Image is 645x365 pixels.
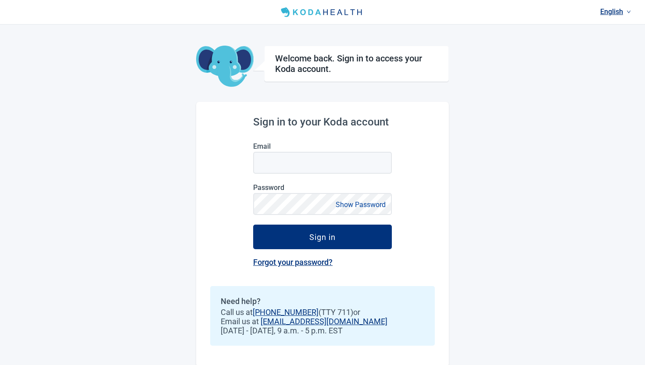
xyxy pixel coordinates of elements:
a: [PHONE_NUMBER] [253,308,319,317]
button: Sign in [253,225,392,249]
span: [DATE] - [DATE], 9 a.m. - 5 p.m. EST [221,326,424,335]
a: Current language: English [597,4,634,19]
label: Password [253,183,392,192]
a: Forgot your password? [253,258,333,267]
h2: Sign in to your Koda account [253,116,392,128]
span: Call us at (TTY 711) or [221,308,424,317]
button: Show Password [333,199,388,211]
span: down [627,10,631,14]
h1: Welcome back. Sign in to access your Koda account. [275,53,438,74]
label: Email [253,142,392,150]
a: [EMAIL_ADDRESS][DOMAIN_NAME] [261,317,387,326]
span: Email us at [221,317,424,326]
h2: Need help? [221,297,424,306]
img: Koda Health [277,5,368,19]
div: Sign in [309,233,336,241]
img: Koda Elephant [196,46,254,88]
